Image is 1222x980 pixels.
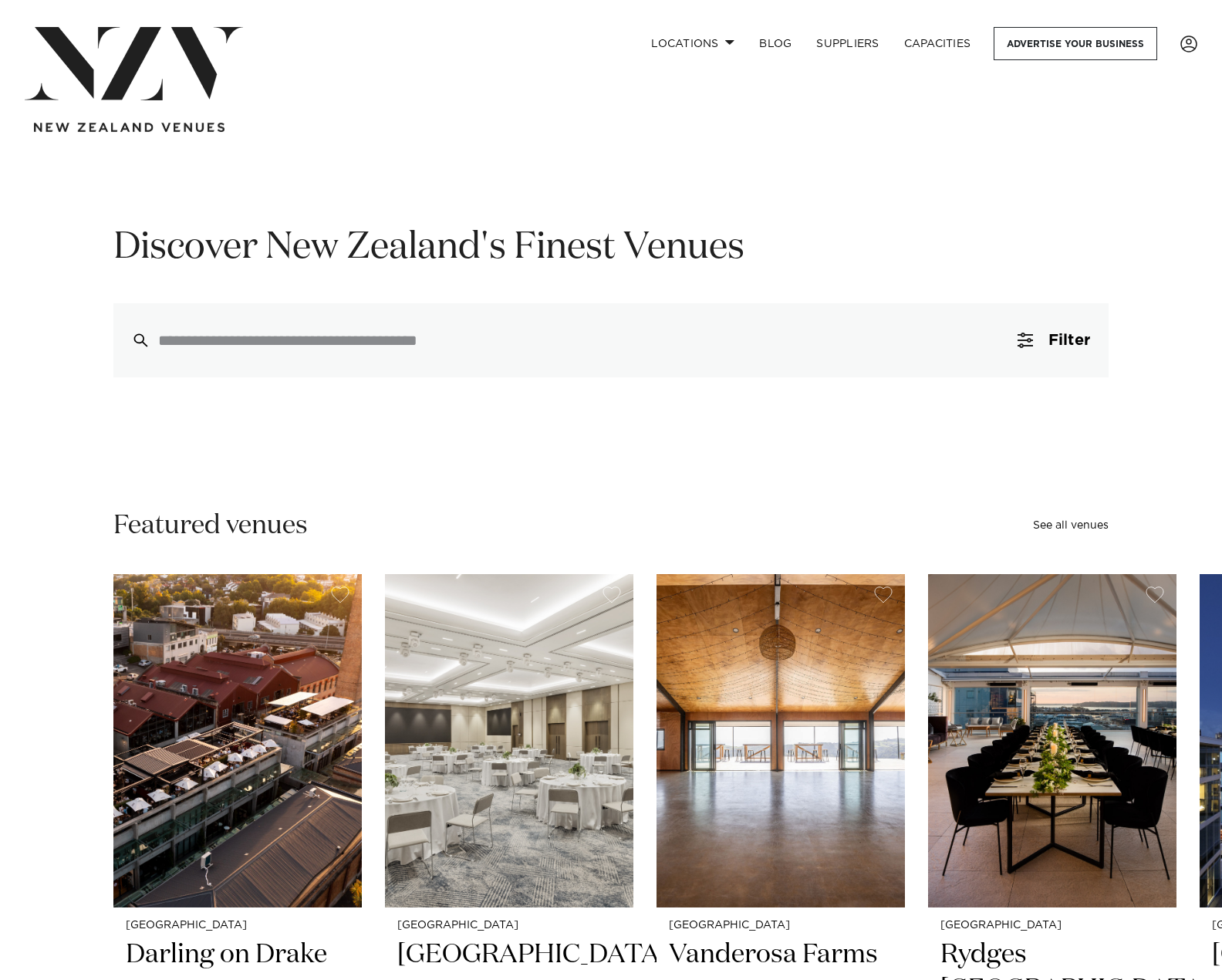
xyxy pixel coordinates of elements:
img: Aerial view of Darling on Drake [113,574,362,907]
a: Advertise your business [994,27,1157,60]
img: nzv-logo.png [25,27,243,100]
small: [GEOGRAPHIC_DATA] [940,920,1164,931]
h1: Discover New Zealand's Finest Venues [113,224,1109,272]
small: [GEOGRAPHIC_DATA] [669,920,893,931]
a: BLOG [747,27,804,60]
small: [GEOGRAPHIC_DATA] [397,920,621,931]
button: Filter [999,303,1109,377]
a: See all venues [1033,520,1109,531]
a: Capacities [892,27,984,60]
span: Filter [1048,333,1090,348]
small: [GEOGRAPHIC_DATA] [126,920,349,931]
img: new-zealand-venues-text.png [34,123,224,133]
a: SUPPLIERS [804,27,891,60]
h2: Featured venues [113,509,308,543]
a: Locations [639,27,747,60]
